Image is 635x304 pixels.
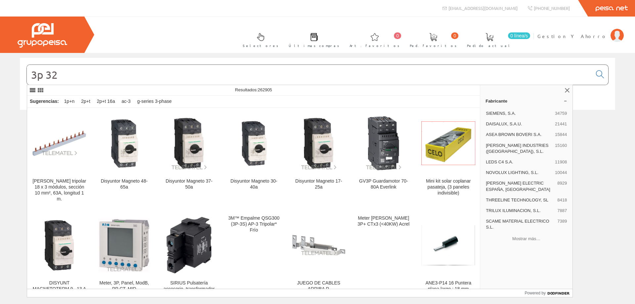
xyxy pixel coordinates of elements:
[557,180,567,192] span: 8929
[486,121,552,127] span: DAISALUX, S.A.U.
[97,280,151,292] div: Meter, 3P, Panel, ModB, PP CT, MID
[97,116,151,170] img: Disyuntor Magneto 48-65a
[555,170,567,176] span: 10044
[394,32,401,39] span: 0
[236,27,282,52] a: Selectores
[243,42,278,49] span: Selectores
[292,178,346,190] div: Disyuntor Magneto 17-25a
[486,197,555,203] span: THREELINE TECHNOLOGY, SL
[555,159,567,165] span: 11908
[32,218,86,272] img: DISYUNT MAGNETOTERM 9...13 A
[350,42,400,49] span: Art. favoritos
[32,178,86,202] div: [PERSON_NAME] tripolar 18 x 3 módulos, sección 10 mm², 63A, longitud 1 m.
[227,116,281,170] img: Disyuntor Magneto 30-40a
[357,215,410,227] div: Meter [PERSON_NAME] 3P+ CTx3 (<40KW) Acrel
[534,5,570,11] span: [PHONE_NUMBER]
[292,235,346,256] img: JUEGO DE CABLES ARRIBA P. COMBINACIONES INVERS. tamaño S6
[537,33,607,39] span: Gestion Y Ahorro
[162,116,216,170] img: Disyuntor Magneto 37-50a
[235,87,272,92] span: Resultados:
[421,280,475,292] div: ANE3-P14 16 Puntera plana largo : 18 mm
[62,96,77,108] div: 1p+n
[508,32,530,39] span: 0 línea/s
[357,178,410,190] div: GV3P Guardamotor 70-80A Everlink
[486,208,555,214] span: TRILUX ILUMINACION, S.L.
[282,27,343,52] a: Últimas compras
[486,143,552,154] span: [PERSON_NAME] INDUSTRIES ([GEOGRAPHIC_DATA]), S.L.
[416,108,481,210] a: Mini kit solar coplanar pasateja, (3 paneles indivisible) Mini kit solar coplanar pasateja, (3 pa...
[227,178,281,190] div: Disyuntor Magneto 30-40a
[421,121,475,165] img: Mini kit solar coplanar pasateja, (3 paneles indivisible)
[486,132,552,138] span: ASEA BROWN BOVERI S.A.
[18,23,67,48] img: Grupo Peisa
[557,197,567,203] span: 8418
[286,108,351,210] a: Disyuntor Magneto 17-25a Disyuntor Magneto 17-25a
[486,180,555,192] span: [PERSON_NAME] ELECTRIC ESPAÑA, [GEOGRAPHIC_DATA]
[27,108,92,210] a: Peine tripolar 18 x 3 módulos, sección 10 mm², 63A, longitud 1 m. [PERSON_NAME] tripolar 18 x 3 m...
[32,280,86,292] div: DISYUNT MAGNETOTERM 9...13 A
[421,225,475,265] img: ANE3-P14 16 Puntera plana largo : 18 mm
[557,218,567,230] span: 7389
[119,96,133,108] div: ac-3
[292,280,346,304] div: JUEGO DE CABLES ARRIBA P. COMBINACIONES INVERS. tamaño S6
[222,108,286,210] a: Disyuntor Magneto 30-40a Disyuntor Magneto 30-40a
[27,65,592,85] input: Buscar...
[258,87,272,92] span: 262905
[227,215,281,233] div: 3M™ Empalme QSG300 (3P-3S) AP-3 Tripolar* Frío
[410,42,457,49] span: Ped. favoritos
[27,97,60,106] div: Sugerencias:
[451,32,458,39] span: 0
[289,42,339,49] span: Últimas compras
[135,96,174,108] div: g-series 3-phase
[486,218,555,230] span: SCAME MATERIAL ELECTRICO S.L.
[448,5,518,11] span: [EMAIL_ADDRESS][DOMAIN_NAME]
[97,218,151,272] img: Meter, 3P, Panel, ModB, PP CT, MID
[480,96,572,106] a: Fabricante
[525,289,573,297] a: Powered by
[555,132,567,138] span: 15844
[557,208,567,214] span: 7887
[162,178,216,190] div: Disyuntor Magneto 37-50a
[486,159,552,165] span: LEDS C4 S.A.
[555,121,567,127] span: 21441
[525,290,546,296] span: Powered by
[555,110,567,116] span: 34759
[292,116,346,170] img: Disyuntor Magneto 17-25a
[555,143,567,154] span: 15160
[157,108,221,210] a: Disyuntor Magneto 37-50a Disyuntor Magneto 37-50a
[20,118,615,124] div: © Grupo Peisa
[32,130,86,156] img: Peine tripolar 18 x 3 módulos, sección 10 mm², 63A, longitud 1 m.
[92,108,156,210] a: Disyuntor Magneto 48-65a Disyuntor Magneto 48-65a
[486,110,552,116] span: SIEMENS, S.A.
[357,116,410,170] img: GV3P Guardamotor 70-80A Everlink
[537,27,624,34] a: Gestion Y Ahorro
[165,215,213,275] img: SIRIUS Pulsatería accesorio, transformador para abrochar al portalamparas 3SB3400-1A, 240/6V
[94,96,118,108] div: 2p+t 16a
[78,96,93,108] div: 2p+t
[467,42,512,49] span: Pedido actual
[97,178,151,190] div: Disyuntor Magneto 48-65a
[421,178,475,196] div: Mini kit solar coplanar pasateja, (3 paneles indivisible)
[351,108,416,210] a: GV3P Guardamotor 70-80A Everlink GV3P Guardamotor 70-80A Everlink
[483,233,570,244] button: Mostrar más…
[486,170,552,176] span: NOVOLUX LIGHTING, S.L.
